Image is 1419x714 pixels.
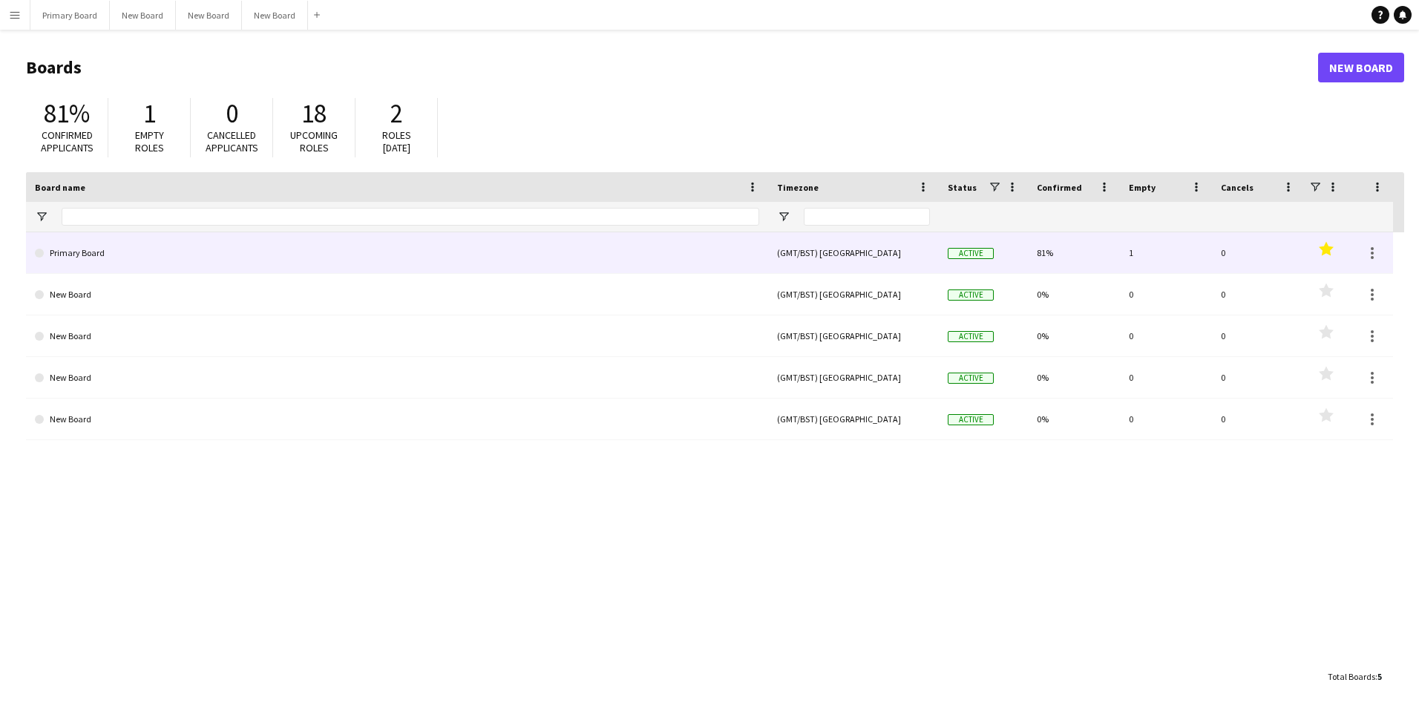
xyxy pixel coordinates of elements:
[44,97,90,130] span: 81%
[35,210,48,223] button: Open Filter Menu
[62,208,759,226] input: Board name Filter Input
[1037,182,1082,193] span: Confirmed
[768,232,939,273] div: (GMT/BST) [GEOGRAPHIC_DATA]
[777,210,790,223] button: Open Filter Menu
[948,414,994,425] span: Active
[110,1,176,30] button: New Board
[35,357,759,399] a: New Board
[41,128,94,154] span: Confirmed applicants
[301,97,327,130] span: 18
[948,182,977,193] span: Status
[1120,274,1212,315] div: 0
[777,182,819,193] span: Timezone
[290,128,338,154] span: Upcoming roles
[176,1,242,30] button: New Board
[35,182,85,193] span: Board name
[135,128,164,154] span: Empty roles
[1328,671,1375,682] span: Total Boards
[1221,182,1253,193] span: Cancels
[226,97,238,130] span: 0
[768,274,939,315] div: (GMT/BST) [GEOGRAPHIC_DATA]
[35,232,759,274] a: Primary Board
[1120,232,1212,273] div: 1
[1028,274,1120,315] div: 0%
[1129,182,1156,193] span: Empty
[1028,232,1120,273] div: 81%
[1120,357,1212,398] div: 0
[768,399,939,439] div: (GMT/BST) [GEOGRAPHIC_DATA]
[1328,662,1382,691] div: :
[1212,232,1304,273] div: 0
[390,97,403,130] span: 2
[242,1,308,30] button: New Board
[948,289,994,301] span: Active
[30,1,110,30] button: Primary Board
[1028,357,1120,398] div: 0%
[35,274,759,315] a: New Board
[1212,399,1304,439] div: 0
[1028,399,1120,439] div: 0%
[804,208,930,226] input: Timezone Filter Input
[768,315,939,356] div: (GMT/BST) [GEOGRAPHIC_DATA]
[768,357,939,398] div: (GMT/BST) [GEOGRAPHIC_DATA]
[143,97,156,130] span: 1
[382,128,411,154] span: Roles [DATE]
[948,331,994,342] span: Active
[1318,53,1404,82] a: New Board
[948,373,994,384] span: Active
[35,315,759,357] a: New Board
[1120,399,1212,439] div: 0
[948,248,994,259] span: Active
[35,399,759,440] a: New Board
[26,56,1318,79] h1: Boards
[1212,357,1304,398] div: 0
[206,128,258,154] span: Cancelled applicants
[1120,315,1212,356] div: 0
[1212,315,1304,356] div: 0
[1212,274,1304,315] div: 0
[1377,671,1382,682] span: 5
[1028,315,1120,356] div: 0%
